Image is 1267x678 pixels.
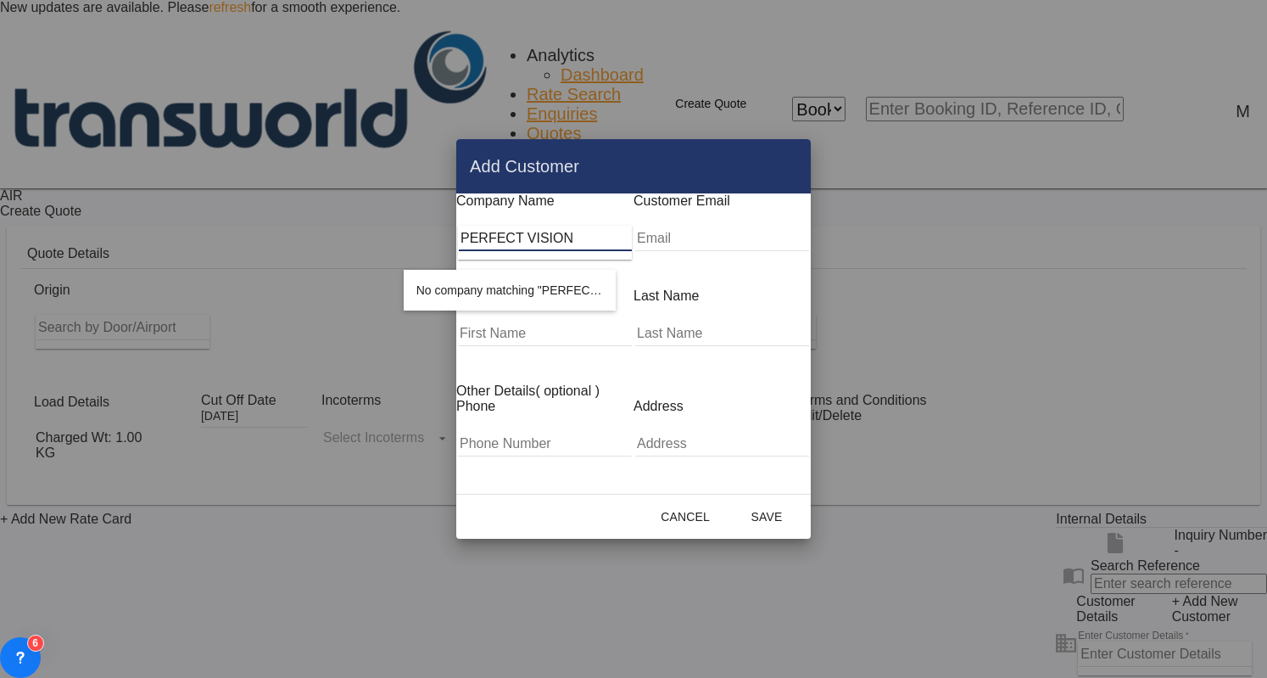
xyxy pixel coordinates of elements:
[535,384,600,398] span: ( optional )
[459,226,632,251] input: Company
[635,226,809,251] input: Email
[635,321,809,346] input: Last Name
[470,157,500,176] span: Add
[633,193,730,208] span: Customer Email
[770,149,804,183] button: icon-close
[633,289,699,303] span: Last Name
[635,431,809,457] input: Address
[633,399,684,413] span: Address
[729,501,804,532] button: Save
[456,399,495,413] span: Phone
[456,193,555,208] span: Company Name
[648,501,723,532] button: Cancel
[505,157,580,176] span: Customer
[456,384,633,399] div: Other Details
[777,156,797,177] md-icon: icon-close
[458,321,632,346] input: First Name
[404,270,617,311] li: No company matching "PERFECT VISION" were found.
[458,431,632,457] input: Phone Number
[456,139,811,539] md-dialog: Add Customer Company ...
